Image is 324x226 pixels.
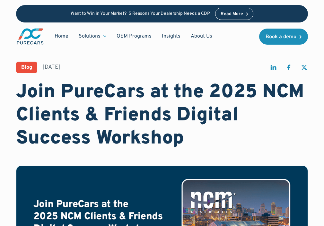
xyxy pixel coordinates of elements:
a: Home [49,30,74,42]
div: Solutions [79,33,101,40]
div: Blog [21,65,32,70]
a: main [16,28,44,45]
a: Book a demo [259,29,308,45]
a: About Us [186,30,217,42]
a: share on twitter [300,64,308,74]
div: Book a demo [266,34,296,39]
p: Want to Win in Your Market? 5 Reasons Your Dealership Needs a CDP [71,11,210,17]
div: Read More [221,12,243,16]
img: purecars logo [16,28,44,45]
a: share on facebook [285,64,293,74]
div: [DATE] [42,63,61,71]
a: share on linkedin [269,64,277,74]
h1: Join PureCars at the 2025 NCM Clients & Friends Digital Success Workshop [16,81,308,150]
a: Insights [157,30,186,42]
a: OEM Programs [111,30,157,42]
a: Read More [215,8,254,20]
